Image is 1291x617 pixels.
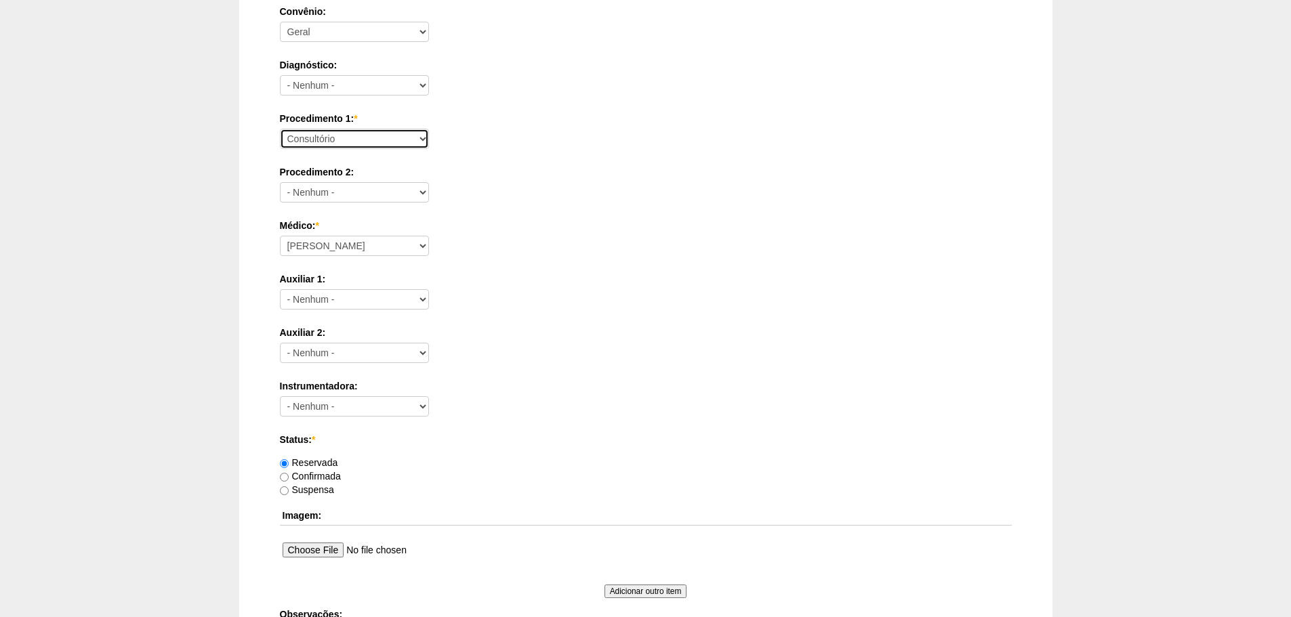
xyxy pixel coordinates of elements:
label: Diagnóstico: [280,58,1012,72]
label: Reservada [280,457,338,468]
label: Convênio: [280,5,1012,18]
label: Suspensa [280,484,334,495]
label: Auxiliar 1: [280,272,1012,286]
span: Este campo é obrigatório. [315,220,319,231]
label: Status: [280,433,1012,446]
span: Este campo é obrigatório. [312,434,315,445]
th: Imagem: [280,506,1012,526]
label: Confirmada [280,471,341,482]
input: Adicionar outro item [604,584,687,598]
label: Procedimento 1: [280,112,1012,125]
input: Confirmada [280,473,289,482]
span: Este campo é obrigatório. [354,113,357,124]
label: Médico: [280,219,1012,232]
label: Auxiliar 2: [280,326,1012,339]
input: Suspensa [280,486,289,495]
input: Reservada [280,459,289,468]
label: Procedimento 2: [280,165,1012,179]
label: Instrumentadora: [280,379,1012,393]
